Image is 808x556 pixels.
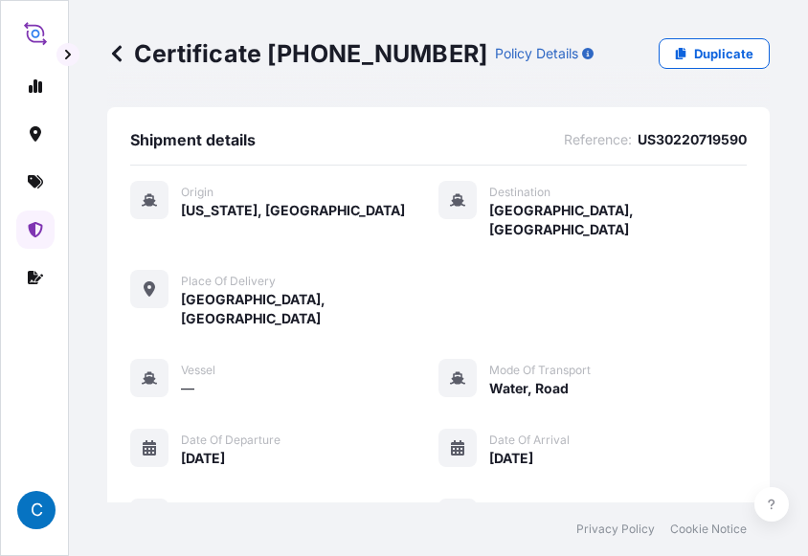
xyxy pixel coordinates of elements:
[495,44,578,63] p: Policy Details
[181,201,405,220] span: [US_STATE], [GEOGRAPHIC_DATA]
[489,379,569,398] span: Water, Road
[107,38,487,69] p: Certificate [PHONE_NUMBER]
[670,522,747,537] a: Cookie Notice
[638,130,747,149] span: US30220719590
[181,433,281,448] span: Date of Departure
[694,44,753,63] p: Duplicate
[181,290,438,328] span: [GEOGRAPHIC_DATA], [GEOGRAPHIC_DATA]
[130,130,256,149] span: Shipment details
[181,363,215,378] span: Vessel
[489,363,591,378] span: Mode of Transport
[489,201,747,239] span: [GEOGRAPHIC_DATA], [GEOGRAPHIC_DATA]
[489,433,570,448] span: Date of Arrival
[576,522,655,537] a: Privacy Policy
[181,185,213,200] span: Origin
[181,379,194,398] span: —
[659,38,770,69] a: Duplicate
[489,449,533,468] span: [DATE]
[31,500,43,520] span: C
[489,185,550,200] span: Destination
[181,274,276,289] span: Place of Delivery
[564,130,632,149] span: Reference :
[181,449,225,468] span: [DATE]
